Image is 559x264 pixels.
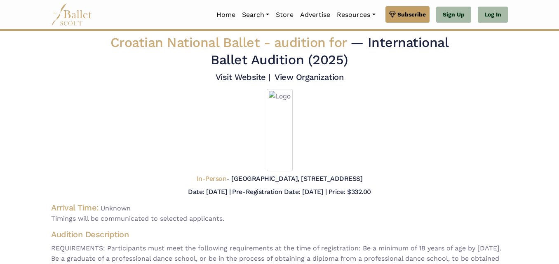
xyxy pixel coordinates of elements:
h5: - [GEOGRAPHIC_DATA], [STREET_ADDRESS] [197,175,363,183]
h5: Pre-Registration Date: [DATE] | [232,188,326,196]
span: In-Person [197,175,227,182]
span: — International Ballet Audition (2025) [211,35,449,68]
h4: Audition Description [51,229,508,240]
img: gem.svg [389,10,396,19]
a: Log In [478,7,508,23]
span: Timings will be communicated to selected applicants. [51,213,508,224]
h5: Price: $332.00 [329,188,371,196]
a: Subscribe [385,6,430,23]
a: Resources [334,6,378,23]
span: Croatian National Ballet - [110,35,351,50]
img: Logo [267,89,293,171]
a: Sign Up [436,7,471,23]
h5: Date: [DATE] | [188,188,230,196]
span: Unknown [101,204,131,212]
a: Store [272,6,297,23]
a: Home [213,6,239,23]
a: View Organization [275,72,343,82]
a: Search [239,6,272,23]
a: Visit Website | [216,72,270,82]
h4: Arrival Time: [51,203,99,213]
a: Advertise [297,6,334,23]
span: audition for [274,35,347,50]
span: Subscribe [397,10,426,19]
